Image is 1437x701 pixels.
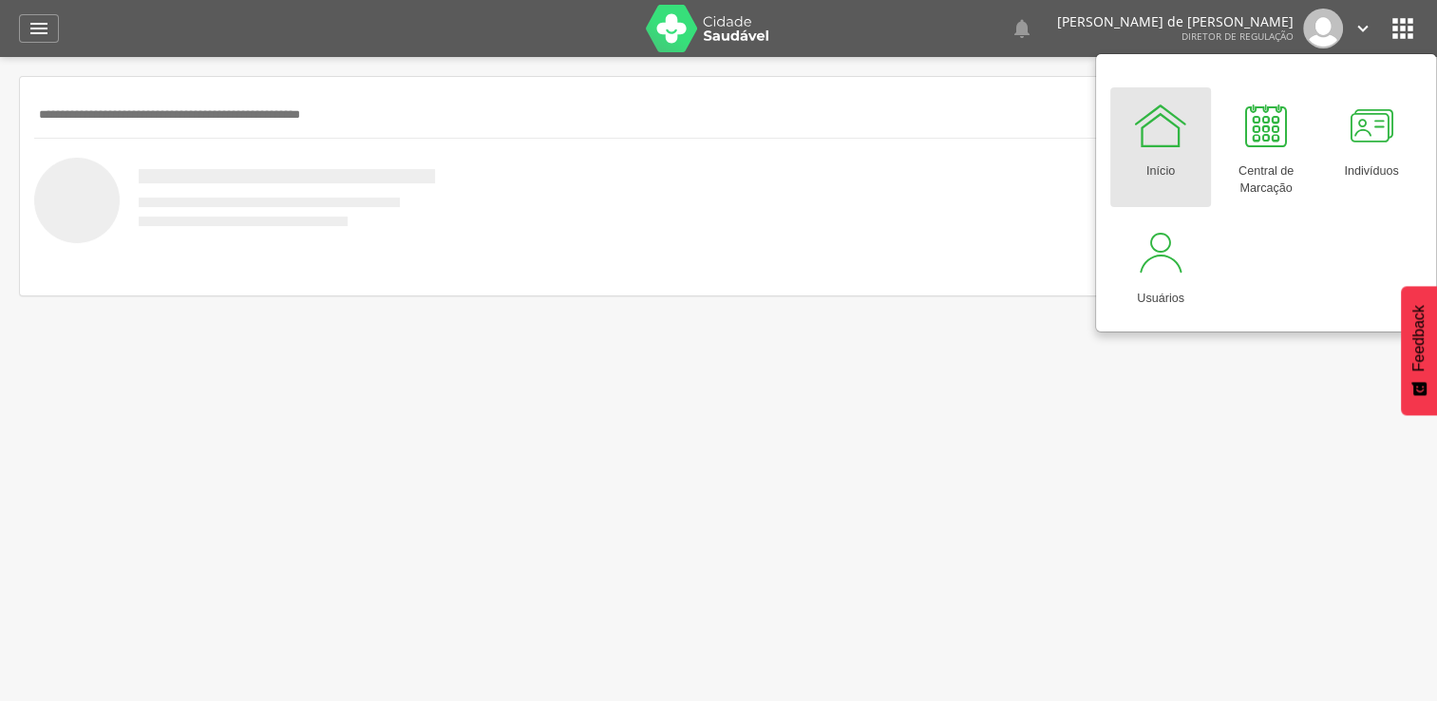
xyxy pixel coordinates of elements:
[1216,87,1316,207] a: Central de Marcação
[1388,13,1418,44] i: 
[1182,29,1294,43] span: Diretor de regulação
[1352,9,1373,48] a: 
[1352,18,1373,39] i: 
[1011,17,1033,40] i: 
[1057,15,1294,28] p: [PERSON_NAME] de [PERSON_NAME]
[19,14,59,43] a: 
[1321,87,1422,207] a: Indivíduos
[1110,215,1211,317] a: Usuários
[1011,9,1033,48] a: 
[1401,286,1437,415] button: Feedback - Mostrar pesquisa
[1410,305,1428,371] span: Feedback
[28,17,50,40] i: 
